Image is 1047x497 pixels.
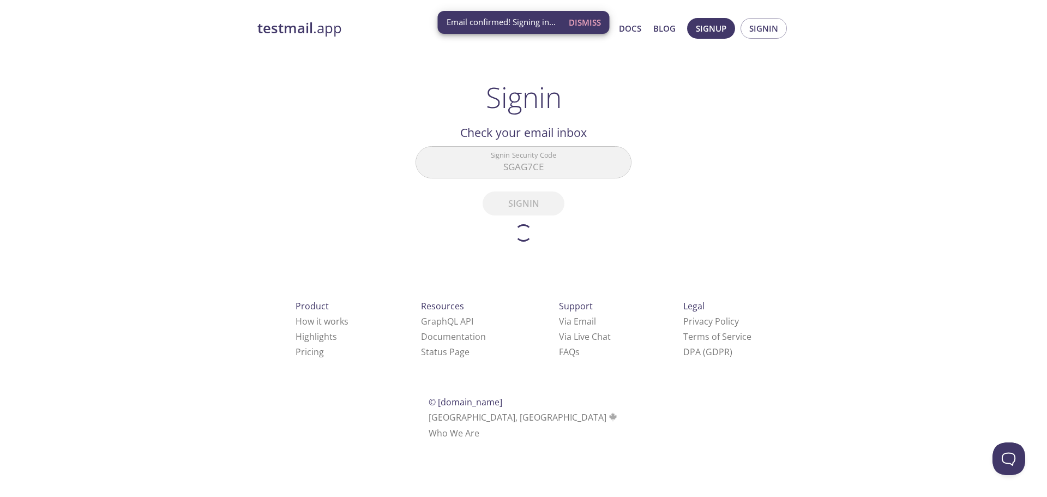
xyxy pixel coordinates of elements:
[569,15,601,29] span: Dismiss
[653,21,676,35] a: Blog
[296,346,324,358] a: Pricing
[559,346,580,358] a: FAQ
[683,300,705,312] span: Legal
[741,18,787,39] button: Signin
[992,442,1025,475] iframe: Help Scout Beacon - Open
[564,12,605,33] button: Dismiss
[687,18,735,39] button: Signup
[575,346,580,358] span: s
[619,21,641,35] a: Docs
[429,411,619,423] span: [GEOGRAPHIC_DATA], [GEOGRAPHIC_DATA]
[683,331,751,343] a: Terms of Service
[296,300,329,312] span: Product
[683,346,732,358] a: DPA (GDPR)
[559,331,611,343] a: Via Live Chat
[296,331,337,343] a: Highlights
[559,315,596,327] a: Via Email
[421,331,486,343] a: Documentation
[421,300,464,312] span: Resources
[696,21,726,35] span: Signup
[257,19,514,38] a: testmail.app
[429,396,502,408] span: © [DOMAIN_NAME]
[421,315,473,327] a: GraphQL API
[429,427,479,439] a: Who We Are
[257,19,313,38] strong: testmail
[486,81,562,113] h1: Signin
[416,123,631,142] h2: Check your email inbox
[447,16,556,28] span: Email confirmed! Signing in...
[683,315,739,327] a: Privacy Policy
[296,315,348,327] a: How it works
[421,346,470,358] a: Status Page
[559,300,593,312] span: Support
[749,21,778,35] span: Signin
